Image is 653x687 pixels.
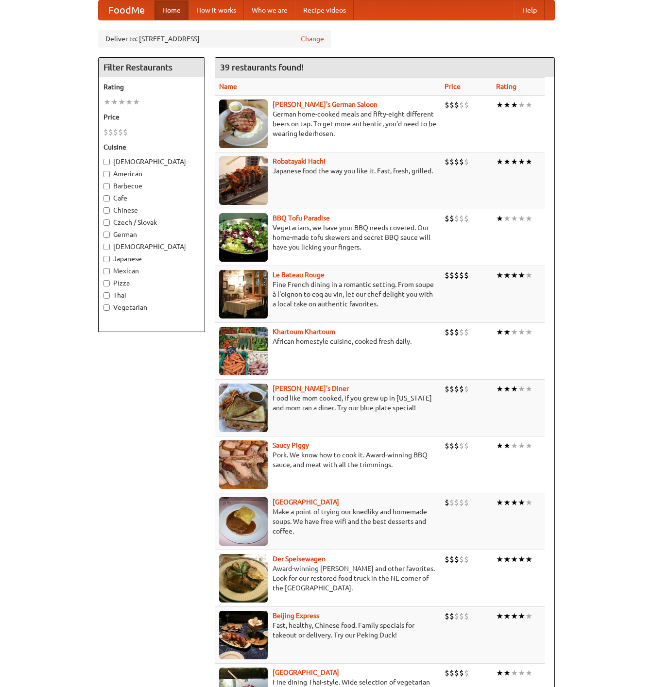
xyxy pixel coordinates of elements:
li: ★ [511,384,518,394]
li: ★ [525,327,533,337]
li: ★ [525,497,533,508]
label: [DEMOGRAPHIC_DATA] [103,242,200,251]
li: $ [459,270,464,281]
li: $ [459,156,464,167]
li: ★ [511,668,518,678]
li: ★ [496,554,503,565]
a: BBQ Tofu Paradise [273,214,330,222]
li: ★ [103,97,111,107]
li: ★ [503,668,511,678]
p: African homestyle cuisine, cooked fresh daily. [219,336,437,346]
li: ★ [496,668,503,678]
li: ★ [525,270,533,281]
li: $ [108,127,113,137]
a: Robatayaki Hachi [273,157,326,165]
label: Mexican [103,266,200,276]
li: ★ [511,213,518,224]
b: Saucy Piggy [273,441,309,449]
li: ★ [511,440,518,451]
li: ★ [518,327,525,337]
a: Der Speisewagen [273,555,326,563]
label: German [103,230,200,239]
li: ★ [525,440,533,451]
label: Vegetarian [103,302,200,312]
a: [PERSON_NAME]'s German Saloon [273,101,378,108]
li: $ [454,668,459,678]
img: beijing.jpg [219,611,268,659]
li: ★ [503,440,511,451]
b: [GEOGRAPHIC_DATA] [273,498,339,506]
input: Czech / Slovak [103,219,110,226]
a: How it works [189,0,244,20]
li: ★ [496,100,503,110]
li: $ [445,440,449,451]
li: ★ [511,554,518,565]
label: Czech / Slovak [103,218,200,227]
li: ★ [525,554,533,565]
li: $ [464,156,469,167]
input: Chinese [103,207,110,214]
li: ★ [503,554,511,565]
li: $ [449,384,454,394]
a: Home [155,0,189,20]
p: Make a point of trying our knedlíky and homemade soups. We have free wifi and the best desserts a... [219,507,437,536]
input: [DEMOGRAPHIC_DATA] [103,159,110,165]
li: $ [454,497,459,508]
a: Name [219,83,237,90]
img: tofuparadise.jpg [219,213,268,262]
a: Rating [496,83,516,90]
li: ★ [525,156,533,167]
a: [PERSON_NAME]'s Diner [273,385,349,392]
li: $ [445,668,449,678]
label: Barbecue [103,181,200,191]
img: khartoum.jpg [219,327,268,375]
li: ★ [503,497,511,508]
li: $ [449,213,454,224]
li: $ [445,497,449,508]
li: $ [454,327,459,337]
li: $ [459,327,464,337]
img: saucy.jpg [219,440,268,489]
p: Japanese food the way you like it. Fast, fresh, grilled. [219,166,437,176]
li: $ [464,554,469,565]
li: ★ [518,213,525,224]
img: bateaurouge.jpg [219,270,268,318]
li: ★ [518,270,525,281]
li: $ [449,100,454,110]
li: $ [449,440,454,451]
input: [DEMOGRAPHIC_DATA] [103,244,110,250]
img: robatayaki.jpg [219,156,268,205]
li: $ [464,327,469,337]
li: ★ [496,156,503,167]
a: Beijing Express [273,612,319,620]
li: ★ [503,156,511,167]
ng-pluralize: 39 restaurants found! [220,63,304,72]
li: $ [459,440,464,451]
img: sallys.jpg [219,384,268,432]
h4: Filter Restaurants [99,58,205,77]
label: Cafe [103,193,200,203]
li: ★ [496,611,503,621]
a: Recipe videos [295,0,354,20]
li: $ [449,611,454,621]
li: $ [464,270,469,281]
li: $ [449,497,454,508]
input: German [103,232,110,238]
a: FoodMe [99,0,155,20]
li: $ [464,384,469,394]
input: Japanese [103,256,110,262]
li: ★ [118,97,125,107]
li: $ [454,100,459,110]
li: $ [464,497,469,508]
p: Vegetarians, we have your BBQ needs covered. Our home-made tofu skewers and secret BBQ sauce will... [219,223,437,252]
li: $ [449,156,454,167]
li: ★ [525,611,533,621]
a: Le Bateau Rouge [273,271,325,279]
a: Change [301,34,324,44]
input: American [103,171,110,177]
p: Fast, healthy, Chinese food. Family specials for takeout or delivery. Try our Peking Duck! [219,620,437,640]
li: ★ [511,327,518,337]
